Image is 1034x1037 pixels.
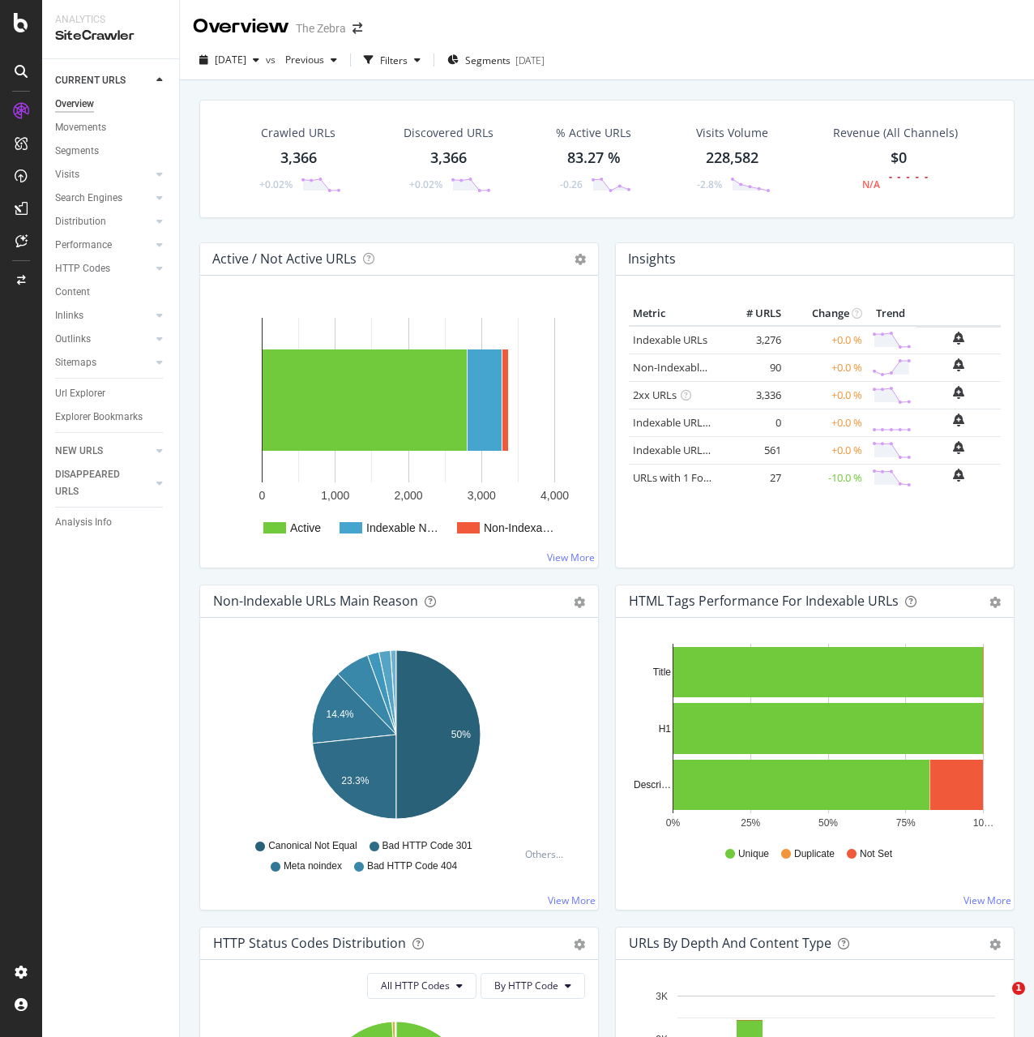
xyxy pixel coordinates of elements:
[268,839,357,853] span: Canonical Not Equal
[213,593,418,609] div: Non-Indexable URLs Main Reason
[55,466,152,500] a: DISAPPEARED URLS
[213,302,579,555] svg: A chart.
[193,13,289,41] div: Overview
[628,248,676,270] h4: Insights
[266,53,279,66] span: vs
[633,332,707,347] a: Indexable URLs
[55,119,168,136] a: Movements
[55,72,152,89] a: CURRENT URLS
[629,593,899,609] div: HTML Tags Performance for Indexable URLs
[697,178,722,191] div: -2.8%
[633,360,732,375] a: Non-Indexable URLs
[55,143,168,160] a: Segments
[352,23,362,34] div: arrow-right-arrow-left
[659,723,672,735] text: H1
[547,551,595,564] a: View More
[55,166,79,183] div: Visits
[891,148,907,167] span: $0
[55,27,166,45] div: SiteCrawler
[866,302,916,326] th: Trend
[215,53,246,66] span: 2025 Sep. 5th
[785,464,866,491] td: -10.0 %
[280,148,317,169] div: 3,366
[540,489,569,502] text: 4,000
[860,847,892,861] span: Not Set
[55,307,83,324] div: Inlinks
[953,441,964,454] div: bell-plus
[55,354,152,371] a: Sitemaps
[963,893,1011,907] a: View More
[409,178,442,191] div: +0.02%
[55,443,152,460] a: NEW URLS
[284,859,342,873] span: Meta noindex
[279,47,344,73] button: Previous
[785,436,866,464] td: +0.0 %
[55,443,103,460] div: NEW URLS
[484,521,553,534] text: Non-Indexa…
[55,514,168,531] a: Analysis Info
[261,125,335,141] div: Crawled URLs
[629,302,720,326] th: Metric
[55,237,152,254] a: Performance
[785,354,866,381] td: +0.0 %
[794,847,835,861] span: Duplicate
[55,331,91,348] div: Outlinks
[382,839,472,853] span: Bad HTTP Code 301
[394,489,422,502] text: 2,000
[380,54,408,67] div: Filters
[696,125,768,141] div: Visits Volume
[55,466,137,500] div: DISAPPEARED URLS
[989,597,1001,608] div: gear
[494,979,558,992] span: By HTTP Code
[666,817,681,829] text: 0%
[525,847,570,861] div: Others...
[326,709,353,720] text: 14.4%
[574,939,585,950] div: gear
[55,143,99,160] div: Segments
[55,190,122,207] div: Search Engines
[55,119,106,136] div: Movements
[973,817,993,829] text: 10…
[741,817,760,829] text: 25%
[213,644,579,832] svg: A chart.
[366,521,438,534] text: Indexable N…
[633,388,677,402] a: 2xx URLs
[556,125,631,141] div: % Active URLs
[989,939,1001,950] div: gear
[55,237,112,254] div: Performance
[785,326,866,354] td: +0.0 %
[862,178,880,191] div: N/A
[55,260,110,277] div: HTTP Codes
[979,982,1018,1021] iframe: Intercom live chat
[818,817,838,829] text: 50%
[653,666,672,678] text: Title
[55,166,152,183] a: Visits
[55,284,90,301] div: Content
[213,935,406,951] div: HTTP Status Codes Distribution
[55,385,168,402] a: Url Explorer
[720,302,785,326] th: # URLS
[55,213,152,230] a: Distribution
[55,96,168,113] a: Overview
[259,178,293,191] div: +0.02%
[259,489,266,502] text: 0
[430,148,467,169] div: 3,366
[367,973,476,999] button: All HTTP Codes
[720,381,785,409] td: 3,336
[515,54,545,67] div: [DATE]
[953,358,964,371] div: bell-plus
[574,597,585,608] div: gear
[468,489,496,502] text: 3,000
[567,148,621,169] div: 83.27 %
[656,991,668,1002] text: 3K
[404,125,493,141] div: Discovered URLs
[212,248,357,270] h4: Active / Not Active URLs
[55,260,152,277] a: HTTP Codes
[738,847,769,861] span: Unique
[720,409,785,436] td: 0
[548,893,596,907] a: View More
[785,409,866,436] td: +0.0 %
[341,774,369,786] text: 23.3%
